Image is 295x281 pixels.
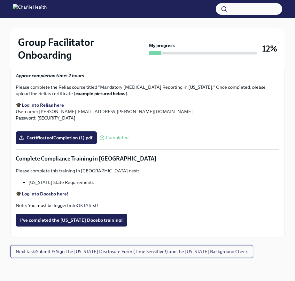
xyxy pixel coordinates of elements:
strong: My progress [149,42,175,49]
h3: 12% [262,43,277,54]
img: CharlieHealth [13,4,47,14]
p: 🎓 [16,191,279,197]
span: Completed [106,135,128,140]
span: Next task : Submit & Sign The [US_STATE] Disclosure Form (Time Sensitive!) and the [US_STATE] Bac... [16,248,248,255]
p: Please complete the Relias course titled "Mandatory [MEDICAL_DATA] Reporting in [US_STATE]." Once... [16,84,279,97]
p: 🎓 Username: [PERSON_NAME][EMAIL_ADDRESS][PERSON_NAME][DOMAIN_NAME] Password: [SECURITY_DATA] [16,102,279,121]
p: Note: You must be logged into first! [16,202,279,209]
p: Please complete this training in [GEOGRAPHIC_DATA] next: [16,168,279,174]
h2: Group Facilitator Onboarding [18,36,146,62]
li: [US_STATE] State Requirements [28,179,279,186]
span: I've completed the [US_STATE] Docebo training! [20,217,123,223]
label: CertificateofCompletion (1).pdf [16,131,97,144]
a: Log into Docebo here! [22,191,68,197]
a: Log into Relias here [22,102,64,108]
button: Next task:Submit & Sign The [US_STATE] Disclosure Form (Time Sensitive!) and the [US_STATE] Backg... [10,245,253,258]
p: Complete Compliance Training in [GEOGRAPHIC_DATA] [16,155,279,162]
a: OKTA [77,202,89,208]
strong: example pictured below [75,91,126,96]
span: CertificateofCompletion (1).pdf [20,135,92,141]
button: I've completed the [US_STATE] Docebo training! [16,214,127,227]
strong: Approx completion time: 2 hours [16,73,84,79]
